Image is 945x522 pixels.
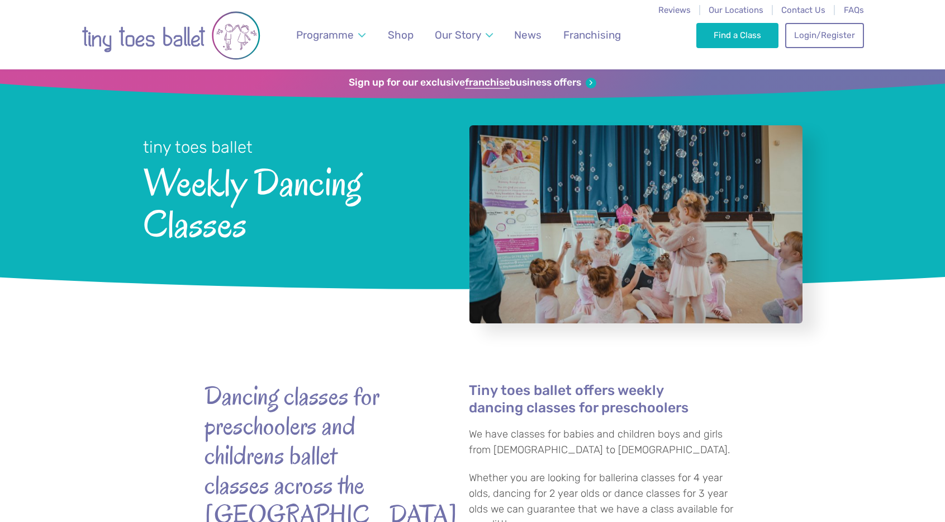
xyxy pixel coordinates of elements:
a: News [509,22,547,48]
a: FAQs [844,5,864,15]
a: Our Story [429,22,498,48]
a: Find a Class [696,23,778,48]
h4: Tiny toes ballet offers weekly [469,382,741,416]
span: Franchising [563,29,621,41]
strong: franchise [465,77,510,89]
a: dancing classes for preschoolers [469,401,688,416]
a: Sign up for our exclusivefranchisebusiness offers [349,77,596,89]
span: Shop [388,29,414,41]
small: tiny toes ballet [143,138,253,157]
a: Login/Register [785,23,863,48]
span: Programme [296,29,354,41]
a: Our Locations [709,5,763,15]
a: Programme [291,22,371,48]
span: Weekly Dancing Classes [143,158,440,245]
a: Franchising [558,22,626,48]
img: tiny toes ballet [82,7,260,64]
span: Our Story [435,29,481,41]
p: We have classes for babies and children boys and girls from [DEMOGRAPHIC_DATA] to [DEMOGRAPHIC_DA... [469,427,741,458]
a: Contact Us [781,5,825,15]
span: News [514,29,542,41]
a: Reviews [658,5,691,15]
a: Shop [382,22,419,48]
